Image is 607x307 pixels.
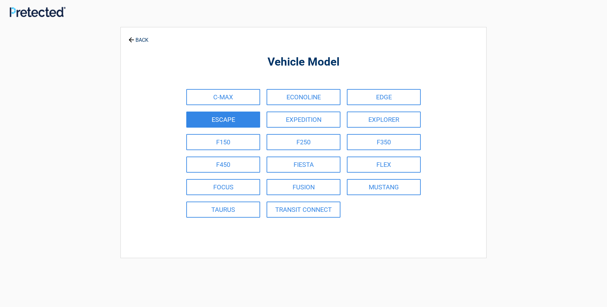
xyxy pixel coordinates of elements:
a: EXPLORER [347,112,421,128]
img: Main Logo [10,7,66,17]
a: TAURUS [186,202,260,218]
a: FLEX [347,157,421,173]
a: F150 [186,134,260,150]
a: ESCAPE [186,112,260,128]
a: F250 [267,134,340,150]
a: F350 [347,134,421,150]
a: C-MAX [186,89,260,105]
h2: Vehicle Model [156,55,451,70]
a: ECONOLINE [267,89,340,105]
a: FIESTA [267,157,340,173]
a: EXPEDITION [267,112,340,128]
a: BACK [127,32,150,43]
a: TRANSIT CONNECT [267,202,340,218]
a: EDGE [347,89,421,105]
a: FUSION [267,179,340,195]
a: F450 [186,157,260,173]
a: MUSTANG [347,179,421,195]
a: FOCUS [186,179,260,195]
